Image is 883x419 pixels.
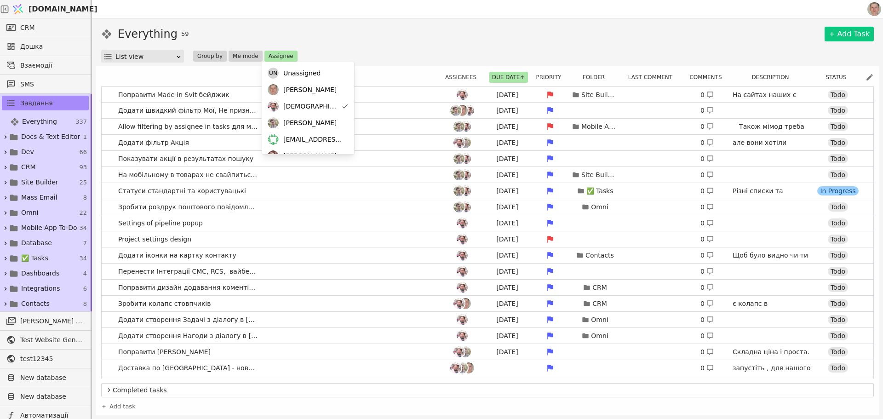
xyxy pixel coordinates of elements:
[2,20,89,35] a: CRM
[457,362,468,373] img: Ad
[268,68,279,79] span: Un
[115,104,262,117] span: Додати швидкий фільтр Мої, Не призначені для контактів
[450,362,461,373] img: Хр
[2,333,89,347] a: Test Website General template
[533,72,570,83] div: Priority
[828,315,848,324] div: Todo
[79,208,87,218] span: 22
[115,378,262,391] span: Add ability to change task location in the card
[585,251,614,260] p: Contacts
[268,134,279,145] img: ma
[29,4,97,15] span: [DOMAIN_NAME]
[487,106,528,115] div: [DATE]
[102,167,873,183] a: На мобільному в товарах не свайпиться вертикально по фотоAdХр[DATE]Site Builder0 Todo
[828,90,848,99] div: Todo
[115,120,262,133] span: Allow filtering by assignee in tasks для мобільних
[733,347,811,376] p: Складна ціна і проста. Перемикання між ними
[700,267,714,276] div: 0
[828,202,848,212] div: Todo
[867,2,881,16] img: 1560949290925-CROPPED-IMG_0201-2-.jpg
[825,27,874,41] a: Add Task
[700,154,714,164] div: 0
[487,122,528,132] div: [DATE]
[102,135,873,150] a: Додати фільтр АкціяХрAd[DATE]0 але вони хотіли кнопку Акція.Todo
[733,251,811,280] p: Щоб було видно чи ти в [GEOGRAPHIC_DATA] чи в особі
[460,201,471,212] img: Хр
[457,314,468,325] img: Хр
[102,231,873,247] a: Project settings designХр[DATE]0 Todo
[457,234,468,245] img: Хр
[700,283,714,293] div: 0
[460,346,471,357] img: Ad
[229,51,263,62] button: Me mode
[2,39,89,54] a: Дошка
[115,249,240,262] span: Додати іконки на картку контакту
[733,299,811,338] p: є колапс в автоматизаціях, не знаю чи можна використати
[828,218,848,228] div: Todo
[115,152,257,166] span: Показувати акції в результатах пошуку
[102,376,873,392] a: Add ability to change task location in the card
[9,0,92,18] a: [DOMAIN_NAME]
[700,90,714,100] div: 0
[828,122,848,131] div: Todo
[115,184,250,198] span: Статуси стандартні та користувацькі
[592,299,607,309] p: CRM
[457,218,468,229] img: Хр
[2,370,89,385] a: New database
[700,122,714,132] div: 0
[264,51,298,62] button: Assignee
[83,299,87,309] span: 8
[102,199,873,215] a: Зробити роздрук поштового повідомленняAdХр[DATE]Omni0 Todo
[463,105,474,116] img: Хр
[102,264,873,279] a: Перенести Інтеграції СМС, RCS, вайбер до масових розсилокХр[DATE]0 Todo
[487,202,528,212] div: [DATE]
[487,218,528,228] div: [DATE]
[460,185,471,196] img: Хр
[102,360,873,376] a: Доставка по [GEOGRAPHIC_DATA] - нова функція?ХрAdРо0 запустіть , для нашого сайту доставка безкош...
[83,193,87,202] span: 8
[591,202,608,212] p: Omni
[453,185,464,196] img: Ad
[450,105,461,116] img: Ad
[11,0,25,18] img: Logo
[700,251,714,260] div: 0
[20,23,35,33] span: CRM
[823,72,854,83] button: Status
[102,87,873,103] a: Поправити Made in Svit бейджикХр[DATE]Site Builder0 На сайтах наших є бейдж.Todo
[487,315,528,325] div: [DATE]
[817,186,858,195] div: In Progress
[102,328,873,344] a: Додати створення Нагоди з діалогу в [GEOGRAPHIC_DATA]Хр[DATE]Omni0 Todo
[115,201,262,214] span: Зробити роздрук поштового повідомлення
[115,329,262,343] span: Додати створення Нагоди з діалогу в [GEOGRAPHIC_DATA]
[828,267,848,276] div: Todo
[453,153,464,164] img: Ad
[828,138,848,147] div: Todo
[828,363,848,373] div: Todo
[115,136,193,149] span: Додати фільтр Акція
[463,362,474,373] img: Ро
[533,72,569,83] button: Priority
[700,315,714,325] div: 0
[592,283,607,293] p: CRM
[115,50,176,63] div: List view
[20,316,84,326] span: [PERSON_NAME] розсилки
[460,153,471,164] img: Хр
[115,233,195,246] span: Project settings design
[115,313,262,327] span: Додати створення Задачі з діалогу в [GEOGRAPHIC_DATA]
[443,72,484,83] div: Assignees
[20,354,84,364] span: test12345
[75,117,87,126] span: 337
[487,283,528,293] div: [DATE]
[20,61,84,70] span: Взаємодії
[20,98,53,108] span: Завдання
[457,105,468,116] img: Ро
[453,137,464,148] img: Хр
[83,269,87,278] span: 4
[283,85,337,95] span: [PERSON_NAME]
[487,331,528,341] div: [DATE]
[21,253,48,263] span: ✅ Tasks
[457,266,468,277] img: Хр
[700,235,714,244] div: 0
[21,269,59,278] span: Dashboards
[487,251,528,260] div: [DATE]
